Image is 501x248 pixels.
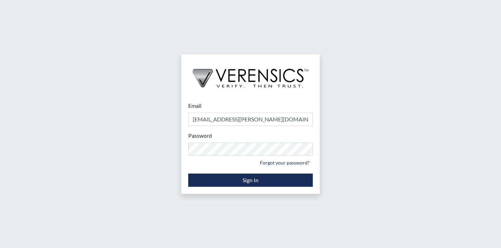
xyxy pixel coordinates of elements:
[188,113,313,126] input: Email
[257,157,313,168] a: Forgot your password?
[188,131,212,140] label: Password
[188,174,313,187] button: Sign In
[181,54,320,95] img: logo-wide-black.2aad4157.png
[188,102,201,110] label: Email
